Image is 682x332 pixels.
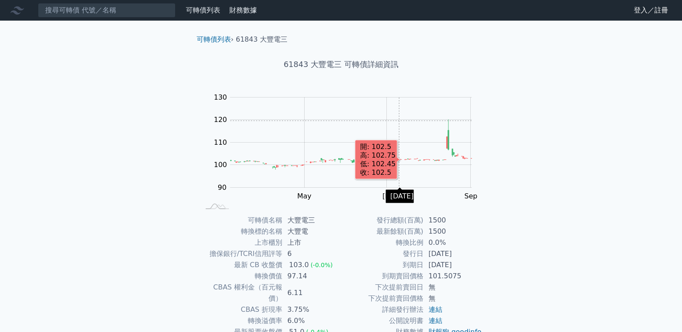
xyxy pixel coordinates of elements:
[311,262,333,268] span: (-0.0%)
[464,192,477,200] tspan: Sep
[200,259,282,271] td: 最新 CB 收盤價
[341,248,423,259] td: 發行日
[197,35,231,43] a: 可轉債列表
[423,259,482,271] td: [DATE]
[282,237,341,248] td: 上市
[423,282,482,293] td: 無
[236,34,287,45] li: 61843 大豐電三
[287,259,311,271] div: 103.0
[282,226,341,237] td: 大豐電
[214,93,227,101] tspan: 130
[200,315,282,326] td: 轉換溢價率
[186,6,220,14] a: 可轉債列表
[38,3,176,18] input: 搜尋可轉債 代號／名稱
[200,237,282,248] td: 上市櫃別
[627,3,675,17] a: 登入／註冊
[297,192,312,200] tspan: May
[190,58,493,70] h1: 61843 大豐電三 可轉債詳細資訊
[341,304,423,315] td: 詳細發行辦法
[214,116,227,124] tspan: 120
[429,305,442,314] a: 連結
[341,259,423,271] td: 到期日
[383,192,406,200] tspan: [DATE]
[423,226,482,237] td: 1500
[282,215,341,226] td: 大豐電三
[423,271,482,282] td: 101.5075
[200,215,282,226] td: 可轉債名稱
[229,6,257,14] a: 財務數據
[218,183,226,192] tspan: 90
[341,293,423,304] td: 下次提前賣回價格
[341,315,423,326] td: 公開說明書
[200,304,282,315] td: CBAS 折現率
[282,282,341,304] td: 6.11
[429,317,442,325] a: 連結
[341,237,423,248] td: 轉換比例
[423,293,482,304] td: 無
[200,248,282,259] td: 擔保銀行/TCRI信用評等
[282,248,341,259] td: 6
[341,226,423,237] td: 最新餘額(百萬)
[197,34,234,45] li: ›
[214,161,227,169] tspan: 100
[210,93,485,218] g: Chart
[423,215,482,226] td: 1500
[341,271,423,282] td: 到期賣回價格
[341,282,423,293] td: 下次提前賣回日
[214,138,227,146] tspan: 110
[282,315,341,326] td: 6.0%
[200,282,282,304] td: CBAS 權利金（百元報價）
[200,271,282,282] td: 轉換價值
[423,237,482,248] td: 0.0%
[282,304,341,315] td: 3.75%
[282,271,341,282] td: 97.14
[200,226,282,237] td: 轉換標的名稱
[423,248,482,259] td: [DATE]
[341,215,423,226] td: 發行總額(百萬)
